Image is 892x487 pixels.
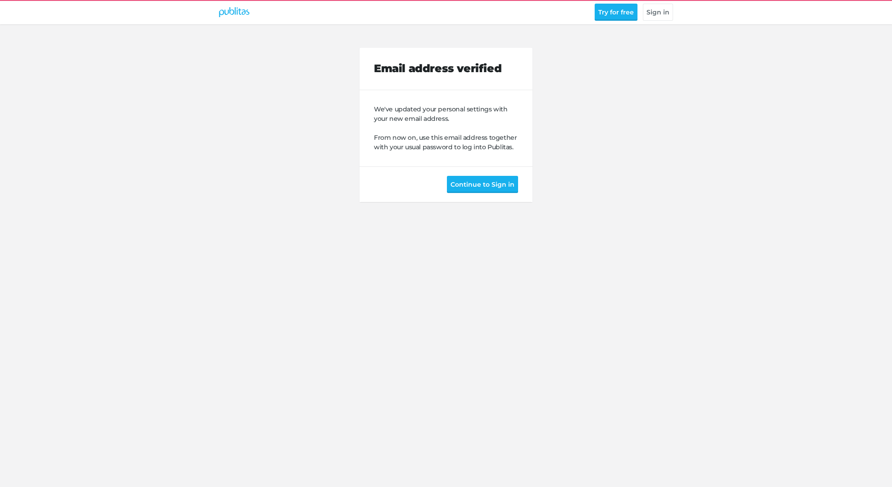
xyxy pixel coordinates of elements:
[643,4,673,21] button: Sign in
[374,62,518,75] h2: Email address verified
[595,4,637,21] button: Try for free
[374,105,518,152] p: We've updated your personal settings with your new email address. From now on, use this email add...
[447,179,518,188] a: Continue to Sign in
[447,176,518,193] button: Continue to Sign in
